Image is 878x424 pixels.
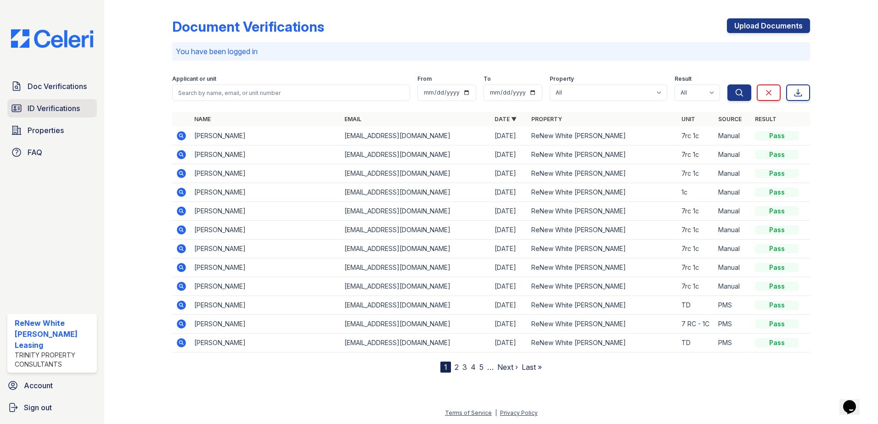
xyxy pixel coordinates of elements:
td: [PERSON_NAME] [191,258,341,277]
td: [PERSON_NAME] [191,221,341,240]
div: Pass [755,244,799,253]
td: [PERSON_NAME] [191,183,341,202]
td: 7rc 1c [678,240,715,258]
td: [EMAIL_ADDRESS][DOMAIN_NAME] [341,221,491,240]
td: 7rc 1c [678,127,715,145]
td: 7rc 1c [678,202,715,221]
td: Manual [715,145,751,164]
td: [DATE] [491,145,528,164]
td: [DATE] [491,277,528,296]
td: [DATE] [491,258,528,277]
td: PMS [715,315,751,334]
td: 1c [678,183,715,202]
td: 7rc 1c [678,221,715,240]
td: 7 RC - 1C [678,315,715,334]
label: From [417,75,432,83]
div: Document Verifications [172,18,324,35]
label: To [484,75,491,83]
td: ReNew White [PERSON_NAME] [528,127,678,145]
div: Trinity Property Consultants [15,351,93,369]
td: [DATE] [491,202,528,221]
div: Pass [755,282,799,291]
td: [PERSON_NAME] [191,296,341,315]
td: [EMAIL_ADDRESS][DOMAIN_NAME] [341,315,491,334]
td: [EMAIL_ADDRESS][DOMAIN_NAME] [341,127,491,145]
span: Sign out [24,402,52,413]
td: [PERSON_NAME] [191,240,341,258]
a: Next › [497,363,518,372]
a: Date ▼ [495,116,517,123]
td: Manual [715,258,751,277]
td: [PERSON_NAME] [191,202,341,221]
td: ReNew White [PERSON_NAME] [528,258,678,277]
span: Doc Verifications [28,81,87,92]
div: Pass [755,338,799,347]
td: [EMAIL_ADDRESS][DOMAIN_NAME] [341,258,491,277]
div: | [495,409,497,416]
td: [EMAIL_ADDRESS][DOMAIN_NAME] [341,145,491,164]
span: FAQ [28,147,42,158]
a: Account [4,376,101,395]
td: [PERSON_NAME] [191,277,341,296]
div: Pass [755,131,799,140]
div: Pass [755,301,799,310]
span: ID Verifications [28,103,80,114]
a: Terms of Service [445,409,492,416]
a: Unit [681,116,695,123]
label: Applicant or unit [172,75,216,83]
td: [DATE] [491,164,528,183]
td: [PERSON_NAME] [191,164,341,183]
td: [EMAIL_ADDRESS][DOMAIN_NAME] [341,334,491,352]
td: [EMAIL_ADDRESS][DOMAIN_NAME] [341,164,491,183]
a: Name [194,116,211,123]
td: [EMAIL_ADDRESS][DOMAIN_NAME] [341,183,491,202]
td: ReNew White [PERSON_NAME] [528,164,678,183]
td: 7rc 1c [678,164,715,183]
td: ReNew White [PERSON_NAME] [528,315,678,334]
p: You have been logged in [176,46,806,57]
a: Privacy Policy [500,409,538,416]
td: ReNew White [PERSON_NAME] [528,296,678,315]
a: Doc Verifications [7,77,97,95]
a: 3 [462,363,467,372]
td: 7rc 1c [678,258,715,277]
td: [EMAIL_ADDRESS][DOMAIN_NAME] [341,277,491,296]
td: [DATE] [491,296,528,315]
div: Pass [755,225,799,234]
td: 7rc 1c [678,145,715,164]
td: 7rc 1c [678,277,715,296]
div: Pass [755,263,799,272]
td: ReNew White [PERSON_NAME] [528,240,678,258]
td: ReNew White [PERSON_NAME] [528,221,678,240]
a: FAQ [7,143,97,162]
td: [DATE] [491,183,528,202]
td: ReNew White [PERSON_NAME] [528,277,678,296]
div: Pass [755,319,799,329]
iframe: chat widget [839,387,869,415]
div: Pass [755,188,799,197]
label: Result [675,75,692,83]
td: [EMAIL_ADDRESS][DOMAIN_NAME] [341,296,491,315]
td: [DATE] [491,334,528,352]
a: Upload Documents [727,18,810,33]
a: Source [718,116,742,123]
label: Property [550,75,574,83]
td: ReNew White [PERSON_NAME] [528,145,678,164]
td: PMS [715,296,751,315]
td: [EMAIL_ADDRESS][DOMAIN_NAME] [341,240,491,258]
td: Manual [715,240,751,258]
img: CE_Logo_Blue-a8612792a0a2168367f1c8372b55b34899dd931a85d93a1a3d3e32e68fde9ad4.png [4,29,101,48]
td: Manual [715,164,751,183]
a: Email [344,116,361,123]
a: Result [755,116,777,123]
td: TD [678,334,715,352]
td: PMS [715,334,751,352]
div: 1 [440,362,451,373]
td: Manual [715,221,751,240]
div: Pass [755,150,799,159]
div: ReNew White [PERSON_NAME] Leasing [15,318,93,351]
td: Manual [715,127,751,145]
a: 5 [479,363,484,372]
td: [PERSON_NAME] [191,315,341,334]
td: [EMAIL_ADDRESS][DOMAIN_NAME] [341,202,491,221]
